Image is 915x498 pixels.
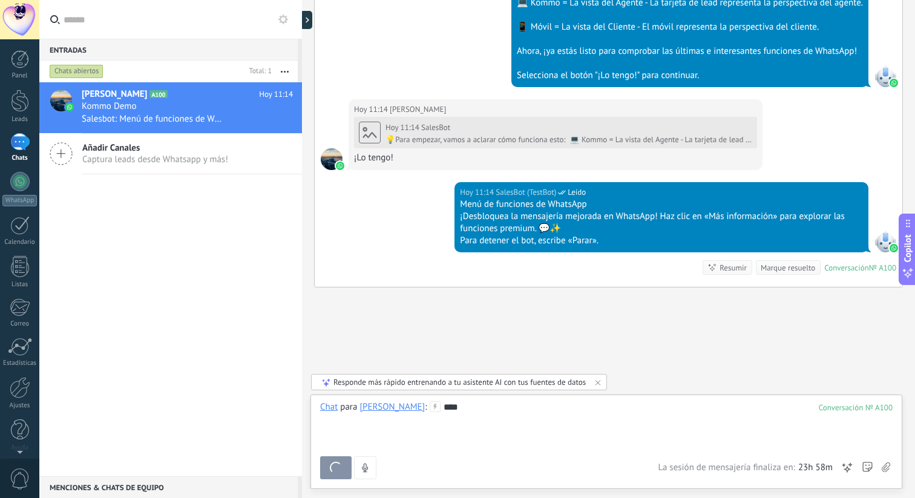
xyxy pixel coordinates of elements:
div: Calendario [2,238,38,246]
div: ¡Desbloquea la mensajería mejorada en WhatsApp! Haz clic en «Más información» para explorar las f... [460,211,863,235]
div: Alex Martz [359,401,425,412]
div: Leads [2,116,38,123]
div: Ajustes [2,402,38,410]
img: icon [65,103,74,111]
span: para [340,401,357,413]
div: Hoy 11:14 [354,103,390,116]
span: SalesBot (TestBot) [496,186,556,198]
div: Menciones & Chats de equipo [39,476,298,498]
div: Marque resuelto [761,262,815,274]
div: La sesión de mensajería finaliza en [658,462,833,474]
div: Entradas [39,39,298,61]
div: Resumir [720,262,747,274]
div: Para detener el bot, escribe «Parar». [460,235,863,247]
div: Hoy 11:14 [460,186,496,198]
img: waba.svg [336,162,344,170]
span: SalesBot [874,65,896,87]
span: Captura leads desde Whatsapp y más! [82,154,228,165]
div: Responde más rápido entrenando a tu asistente AI con tus fuentes de datos [333,377,586,387]
div: Chats abiertos [50,64,103,79]
span: Alex Martz [390,103,446,116]
span: Alex Martz [321,148,343,170]
div: WhatsApp [2,195,37,206]
span: SalesBot [874,231,896,252]
div: Mostrar [300,11,312,29]
div: Conversación [824,263,869,273]
div: Estadísticas [2,359,38,367]
a: avataricon[PERSON_NAME]A100Hoy 11:14Kommo DemoSalesbot: Menú de funciones de WhatsApp ¡Desbloquea... [39,82,302,133]
span: Hoy 11:14 [259,88,293,100]
span: Leído [568,186,586,198]
div: ¡Lo tengo! [354,152,757,164]
span: SalesBot [421,122,450,133]
span: : [425,401,427,413]
span: Kommo Demo [82,100,137,113]
span: A100 [149,90,167,98]
div: 💡Para empezar, vamos a aclarar cómo funciona esto: 💻 Kommo = La vista del Agente - La tarjeta de ... [385,135,752,145]
div: № A100 [869,263,896,273]
span: La sesión de mensajería finaliza en: [658,462,795,474]
div: Correo [2,320,38,328]
div: Listas [2,281,38,289]
span: [PERSON_NAME] [82,88,147,100]
div: Selecciona el botón "¡Lo tengo!" para continuar. [517,70,863,82]
div: Chats [2,154,38,162]
span: Copilot [902,234,914,262]
div: Ahora, ¡ya estás listo para comprobar las últimas e interesantes funciones de WhatsApp! [517,45,863,57]
div: Hoy 11:14 [385,123,421,133]
div: 📱 Móvil = La vista del Cliente - El móvil representa la perspectiva del cliente. [517,21,863,33]
span: Salesbot: Menú de funciones de WhatsApp ¡Desbloquea la mensajería mejorada en WhatsApp! Haz clic ... [82,113,226,125]
span: Añadir Canales [82,142,228,154]
div: 100 [819,402,893,413]
div: Panel [2,72,38,80]
img: waba.svg [890,79,898,87]
span: 23h 58m [798,462,833,474]
img: waba.svg [890,244,898,252]
div: Total: 1 [244,65,272,77]
div: Menú de funciones de WhatsApp [460,198,863,211]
